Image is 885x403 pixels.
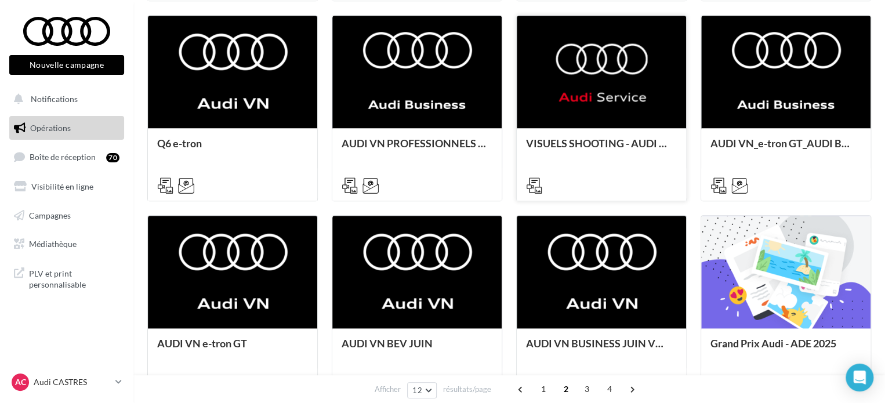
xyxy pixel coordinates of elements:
[30,152,96,162] span: Boîte de réception
[412,386,422,395] span: 12
[34,376,111,388] p: Audi CASTRES
[7,232,126,256] a: Médiathèque
[7,175,126,199] a: Visibilité en ligne
[29,210,71,220] span: Campagnes
[29,239,77,249] span: Médiathèque
[31,94,78,104] span: Notifications
[7,261,126,295] a: PLV et print personnalisable
[443,384,491,395] span: résultats/page
[15,376,26,388] span: AC
[7,144,126,169] a: Boîte de réception70
[407,382,437,398] button: 12
[534,380,553,398] span: 1
[9,55,124,75] button: Nouvelle campagne
[846,364,873,391] div: Open Intercom Messenger
[7,87,122,111] button: Notifications
[342,337,492,361] div: AUDI VN BEV JUIN
[557,380,575,398] span: 2
[7,204,126,228] a: Campagnes
[710,337,861,361] div: Grand Prix Audi - ADE 2025
[31,181,93,191] span: Visibilité en ligne
[342,137,492,161] div: AUDI VN PROFESSIONNELS TRANSPORT DE PERSONNES AUDI BUSINESS
[7,116,126,140] a: Opérations
[29,266,119,291] span: PLV et print personnalisable
[526,137,677,161] div: VISUELS SHOOTING - AUDI SERVICE
[157,137,308,161] div: Q6 e-tron
[9,371,124,393] a: AC Audi CASTRES
[578,380,596,398] span: 3
[526,337,677,361] div: AUDI VN BUSINESS JUIN VN JPO
[600,380,619,398] span: 4
[30,123,71,133] span: Opérations
[375,384,401,395] span: Afficher
[710,137,861,161] div: AUDI VN_e-tron GT_AUDI BUSINESS
[106,153,119,162] div: 70
[157,337,308,361] div: AUDI VN e-tron GT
